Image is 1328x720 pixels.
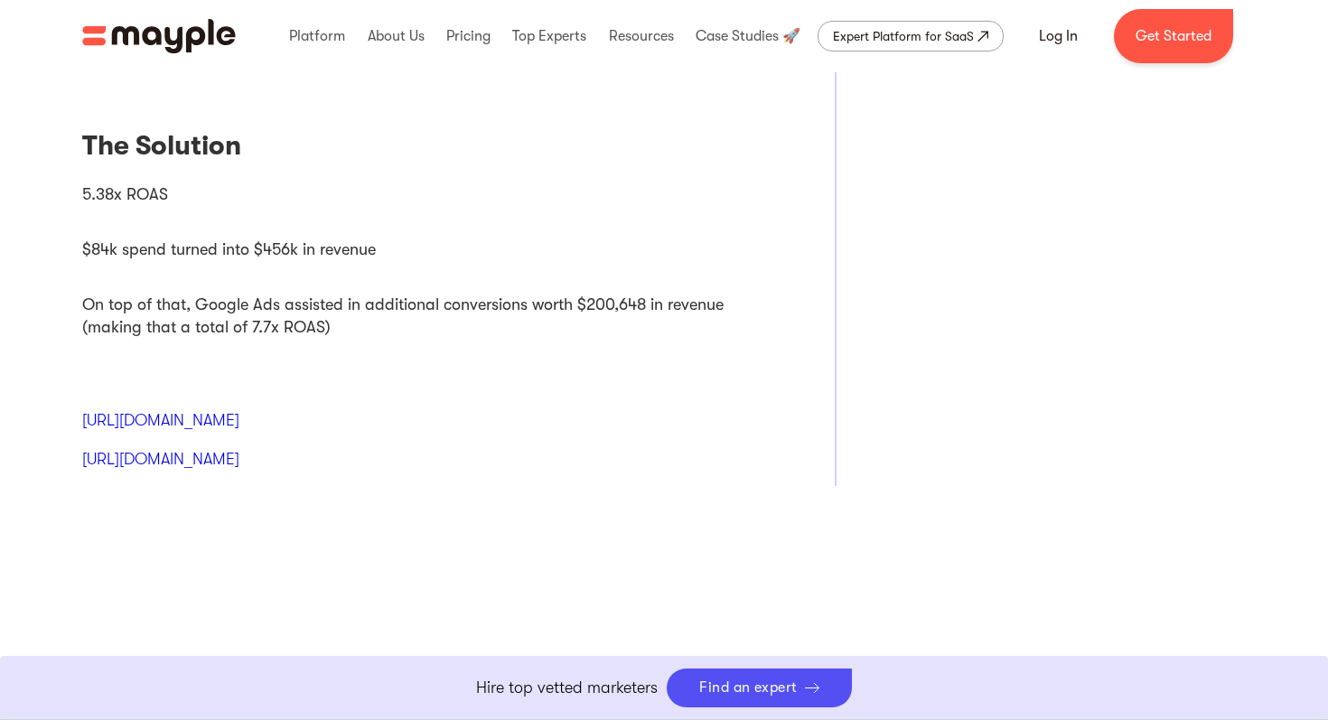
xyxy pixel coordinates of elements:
[82,228,781,272] li: $84k spend turned into $456k in revenue
[442,7,495,65] div: Pricing
[363,7,429,65] div: About Us
[818,21,1004,51] a: Expert Platform for SaaS
[82,283,781,350] li: On top of that, Google Ads assisted in additional conversions worth $200,648 in revenue (making t...
[699,679,798,697] div: Find an expert
[82,411,239,429] a: [URL][DOMAIN_NAME]
[82,19,236,53] a: home
[82,19,236,53] img: Mayple logo
[476,676,658,700] p: Hire top vetted marketers
[508,7,591,65] div: Top Experts
[82,129,781,172] h4: The Solution
[604,7,678,65] div: Resources
[833,25,974,47] div: Expert Platform for SaaS
[82,450,239,468] a: [URL][DOMAIN_NAME]
[1017,14,1099,58] a: Log In
[285,7,350,65] div: Platform
[1114,9,1233,63] a: Get Started
[82,173,781,217] li: 5.38x ROAS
